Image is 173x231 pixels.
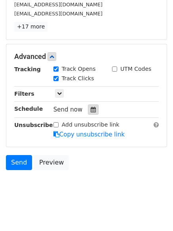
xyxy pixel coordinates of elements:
strong: Schedule [14,106,43,112]
strong: Unsubscribe [14,122,53,128]
strong: Filters [14,91,34,97]
label: Track Opens [62,65,96,73]
a: Send [6,155,32,170]
iframe: Chat Widget [133,193,173,231]
a: +17 more [14,22,48,32]
small: [EMAIL_ADDRESS][DOMAIN_NAME] [14,11,103,17]
strong: Tracking [14,66,41,72]
span: Send now [53,106,83,113]
label: Add unsubscribe link [62,121,120,129]
label: UTM Codes [120,65,151,73]
a: Copy unsubscribe link [53,131,125,138]
h5: Advanced [14,52,159,61]
a: Preview [34,155,69,170]
label: Track Clicks [62,74,94,83]
small: [EMAIL_ADDRESS][DOMAIN_NAME] [14,2,103,8]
